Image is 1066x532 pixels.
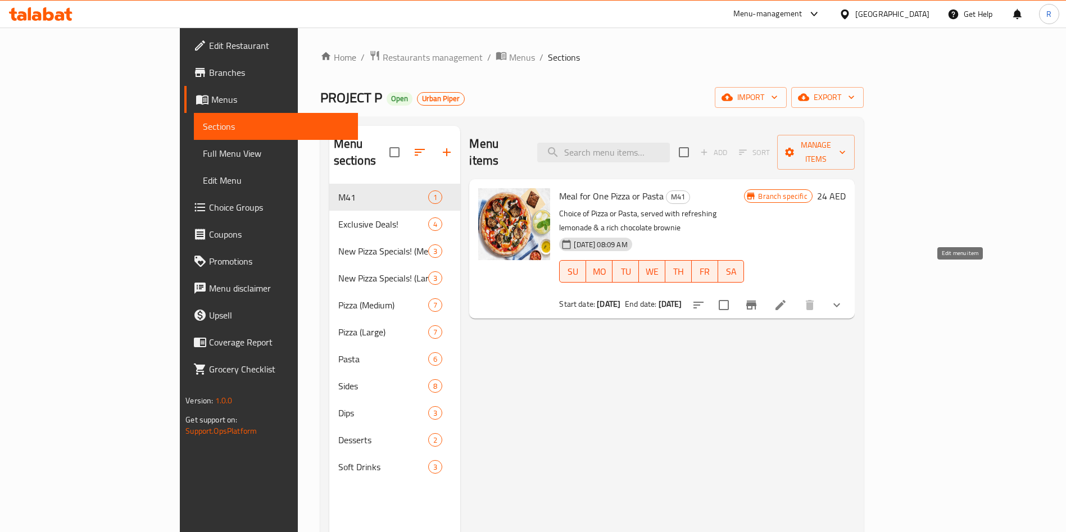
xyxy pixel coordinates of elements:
[625,297,656,311] span: End date:
[329,345,461,372] div: Pasta6
[509,51,535,64] span: Menus
[597,297,620,311] b: [DATE]
[334,135,390,169] h2: Menu sections
[338,190,429,204] span: M41
[777,135,854,170] button: Manage items
[670,263,687,280] span: TH
[203,120,349,133] span: Sections
[209,308,349,322] span: Upsell
[338,298,429,312] span: Pizza (Medium)
[320,85,382,110] span: PROJECT P
[738,292,765,319] button: Branch-specific-item
[329,292,461,319] div: Pizza (Medium)7
[429,219,442,230] span: 4
[184,221,358,248] a: Coupons
[733,7,802,21] div: Menu-management
[428,406,442,420] div: items
[617,263,634,280] span: TU
[659,297,682,311] b: [DATE]
[338,217,429,231] span: Exclusive Deals!
[800,90,855,104] span: export
[469,135,524,169] h2: Menu items
[383,140,406,164] span: Select all sections
[428,190,442,204] div: items
[696,263,714,280] span: FR
[548,51,580,64] span: Sections
[215,393,233,408] span: 1.0.0
[184,275,358,302] a: Menu disclaimer
[665,260,692,283] button: TH
[338,433,429,447] div: Desserts
[209,39,349,52] span: Edit Restaurant
[418,94,464,103] span: Urban Piper
[791,87,864,108] button: export
[666,190,690,204] div: M41
[329,372,461,399] div: Sides8
[712,293,736,317] span: Select to update
[209,254,349,268] span: Promotions
[429,246,442,257] span: 3
[429,435,442,445] span: 2
[329,211,461,238] div: Exclusive Deals!4
[329,453,461,480] div: Soft Drinks3
[428,298,442,312] div: items
[429,192,442,203] span: 1
[666,190,690,203] span: M41
[639,260,665,283] button: WE
[329,179,461,485] nav: Menu sections
[338,271,429,285] span: New Pizza Specials! (Large)
[429,381,442,392] span: 8
[696,144,732,161] span: Add item
[428,460,442,474] div: items
[559,260,586,283] button: SU
[429,273,442,284] span: 3
[338,352,429,366] span: Pasta
[329,238,461,265] div: New Pizza Specials! (Medium)3
[320,50,864,65] nav: breadcrumb
[429,408,442,419] span: 3
[209,201,349,214] span: Choice Groups
[559,297,595,311] span: Start date:
[185,424,257,438] a: Support.OpsPlatform
[184,194,358,221] a: Choice Groups
[383,51,483,64] span: Restaurants management
[361,51,365,64] li: /
[329,399,461,426] div: Dips3
[564,263,582,280] span: SU
[496,50,535,65] a: Menus
[387,94,412,103] span: Open
[855,8,929,20] div: [GEOGRAPHIC_DATA]
[723,263,740,280] span: SA
[184,86,358,113] a: Menus
[338,460,429,474] span: Soft Drinks
[754,191,811,202] span: Branch specific
[428,352,442,366] div: items
[184,356,358,383] a: Grocery Checklist
[537,143,670,162] input: search
[338,325,429,339] div: Pizza (Large)
[209,281,349,295] span: Menu disclaimer
[338,379,429,393] span: Sides
[559,207,744,235] p: Choice of Pizza or Pasta, served with refreshing lemonade & a rich chocolate brownie
[184,248,358,275] a: Promotions
[559,188,664,204] span: Meal for One Pizza or Pasta
[209,335,349,349] span: Coverage Report
[428,244,442,258] div: items
[796,292,823,319] button: delete
[338,244,429,258] span: New Pizza Specials! (Medium)
[369,50,483,65] a: Restaurants management
[428,325,442,339] div: items
[338,406,429,420] span: Dips
[786,138,845,166] span: Manage items
[329,319,461,345] div: Pizza (Large)7
[478,188,550,260] img: Meal for One Pizza or Pasta
[387,92,412,106] div: Open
